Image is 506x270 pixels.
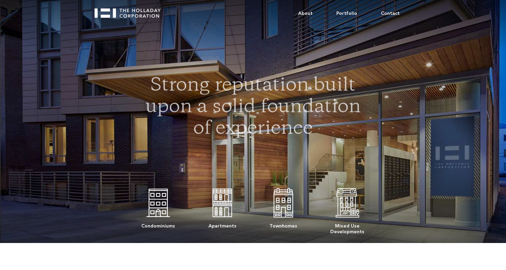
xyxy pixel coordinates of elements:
[325,3,369,24] a: Portfolio
[286,3,325,24] a: About
[142,75,364,140] h1: Strong reputation built upon a solid foundation of experience
[208,220,236,229] div: Apartments
[94,3,167,18] a: home
[369,3,412,24] a: Contact
[330,220,364,235] div: Mixed Use Developments
[141,220,175,229] div: Condominiums
[270,220,297,229] div: Townhomes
